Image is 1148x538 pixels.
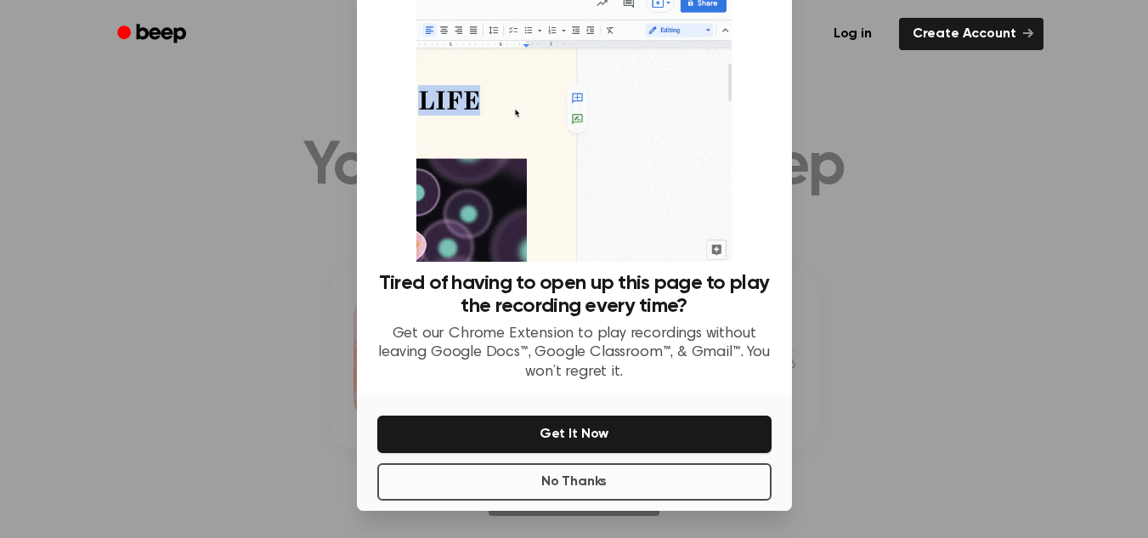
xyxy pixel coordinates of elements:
[817,14,889,54] a: Log in
[377,272,772,318] h3: Tired of having to open up this page to play the recording every time?
[377,325,772,382] p: Get our Chrome Extension to play recordings without leaving Google Docs™, Google Classroom™, & Gm...
[377,463,772,501] button: No Thanks
[377,416,772,453] button: Get It Now
[105,18,201,51] a: Beep
[899,18,1043,50] a: Create Account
